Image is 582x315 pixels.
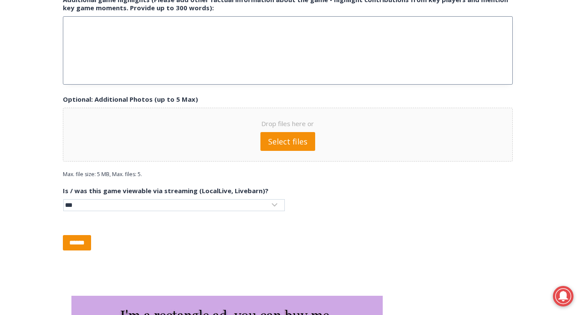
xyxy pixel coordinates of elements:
[260,132,315,150] button: select files, optional: additional photos (up to 5 max)
[206,83,414,106] a: Intern @ [DOMAIN_NAME]
[63,164,149,178] span: Max. file size: 5 MB, Max. files: 5.
[74,118,502,129] span: Drop files here or
[63,187,269,195] label: Is / was this game viewable via streaming (LocalLive, Livebarn)?
[224,85,396,104] span: Intern @ [DOMAIN_NAME]
[63,95,198,104] label: Optional: Additional Photos (up to 5 Max)
[216,0,404,83] div: "I learned about the history of a place I’d honestly never considered even as a resident of [GEOG...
